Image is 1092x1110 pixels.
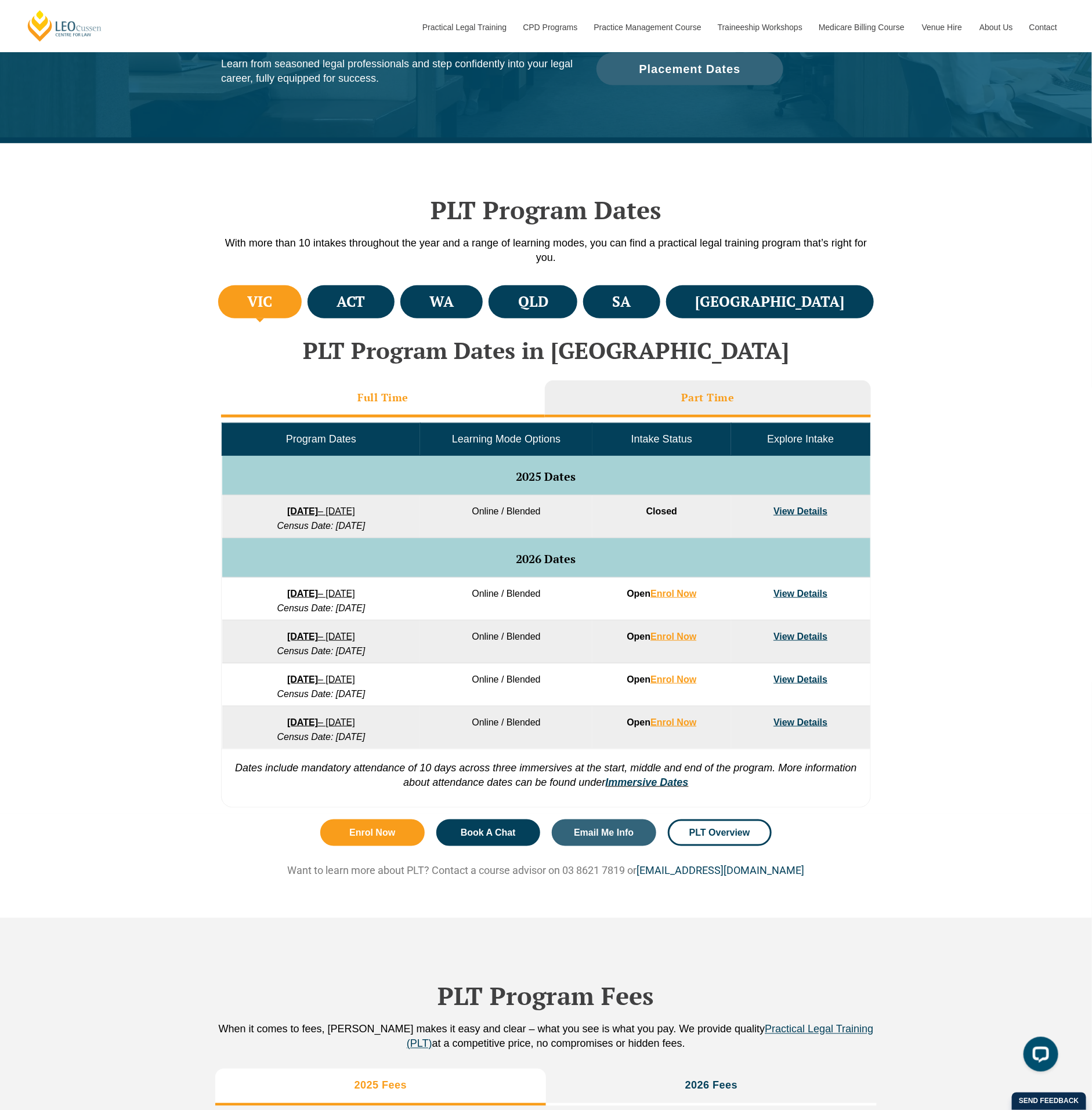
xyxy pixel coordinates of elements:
[1014,1032,1063,1081] iframe: LiveChat chat widget
[277,603,366,613] em: Census Date: [DATE]
[357,391,408,404] h3: Full Time
[650,632,696,641] a: Enrol Now
[277,689,366,699] em: Census Date: [DATE]
[668,819,772,846] a: PLT Overview
[639,63,740,75] span: Placement Dates
[287,717,355,727] a: [DATE]– [DATE]
[215,195,877,224] h2: PLT Program Dates
[452,433,561,445] span: Learning Mode Options
[971,2,1021,52] a: About Us
[709,2,810,52] a: Traineeship Workshops
[637,864,805,876] a: [EMAIL_ADDRESS][DOMAIN_NAME]
[627,632,696,641] strong: Open
[773,717,827,727] a: View Details
[650,674,696,684] a: Enrol Now
[287,506,318,516] strong: [DATE]
[429,292,454,311] h4: WA
[349,828,395,837] span: Enrol Now
[320,819,425,846] a: Enrol Now
[277,646,366,656] em: Census Date: [DATE]
[215,864,877,877] p: Want to learn more about PLT? Contact a course advisor on 03 8621 7819 or
[277,732,366,742] em: Census Date: [DATE]
[286,433,356,445] span: Program Dates
[646,506,677,516] span: Closed
[337,292,365,311] h4: ACT
[277,521,366,531] em: Census Date: [DATE]
[221,57,573,86] p: Learn from seasoned legal professionals and step confidently into your legal career, fully equipp...
[420,663,592,706] td: Online / Blended
[552,819,656,846] a: Email Me Info
[913,2,971,52] a: Venue Hire
[215,338,877,363] h2: PLT Program Dates in [GEOGRAPHIC_DATA]
[26,9,103,42] a: [PERSON_NAME] Centre for Law
[596,53,783,85] a: Placement Dates
[773,632,827,641] a: View Details
[650,589,696,598] a: Enrol Now
[287,674,318,684] strong: [DATE]
[631,433,692,445] span: Intake Status
[420,621,592,663] td: Online / Blended
[287,589,355,598] a: [DATE]– [DATE]
[681,391,735,404] h3: Part Time
[287,506,355,516] a: [DATE]– [DATE]
[518,292,548,311] h4: QLD
[810,2,913,52] a: Medicare Billing Course
[420,495,592,538] td: Online / Blended
[773,674,827,684] a: View Details
[355,1079,407,1093] h3: 2025 Fees
[516,551,576,567] span: 2026 Dates
[247,292,272,311] h4: VIC
[420,706,592,749] td: Online / Blended
[516,469,576,484] span: 2025 Dates
[627,674,696,684] strong: Open
[627,589,696,598] strong: Open
[767,433,834,445] span: Explore Intake
[514,2,585,52] a: CPD Programs
[420,578,592,621] td: Online / Blended
[235,762,857,788] em: Dates include mandatory attendance of 10 days across three immersives at the start, middle and en...
[689,828,750,837] span: PLT Overview
[696,292,845,311] h4: [GEOGRAPHIC_DATA]
[574,828,634,837] span: Email Me Info
[585,2,709,52] a: Practice Management Course
[650,717,696,727] a: Enrol Now
[287,632,355,641] a: [DATE]– [DATE]
[287,632,318,641] strong: [DATE]
[773,589,827,598] a: View Details
[685,1079,738,1093] h3: 2026 Fees
[287,589,318,598] strong: [DATE]
[215,982,877,1011] h2: PLT Program Fees
[606,777,689,788] a: Immersive Dates
[627,717,696,727] strong: Open
[287,674,355,684] a: [DATE]– [DATE]
[287,717,318,727] strong: [DATE]
[1021,2,1066,52] a: Contact
[773,506,827,516] a: View Details
[613,292,631,311] h4: SA
[436,819,541,846] a: Book A Chat
[215,1022,877,1051] p: When it comes to fees, [PERSON_NAME] makes it easy and clear – what you see is what you pay. We p...
[414,2,515,52] a: Practical Legal Training
[461,828,516,837] span: Book A Chat
[215,236,877,265] p: With more than 10 intakes throughout the year and a range of learning modes, you can find a pract...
